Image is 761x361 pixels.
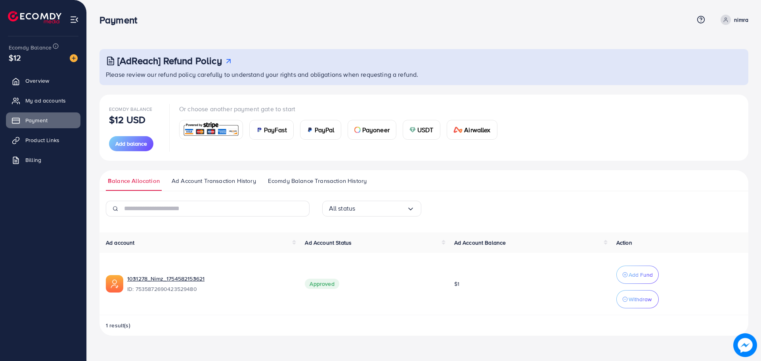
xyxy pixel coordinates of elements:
[25,77,49,85] span: Overview
[9,52,21,63] span: $12
[6,93,80,108] a: My ad accounts
[106,239,135,247] span: Ad account
[70,15,79,24] img: menu
[256,127,262,133] img: card
[25,136,59,144] span: Product Links
[464,125,490,135] span: Airwallex
[315,125,335,135] span: PayPal
[25,97,66,104] span: My ad accounts
[329,202,356,215] span: All status
[106,70,744,79] p: Please review our refund policy carefully to understand your rights and obligations when requesti...
[734,15,748,25] p: nimra
[305,239,352,247] span: Ad Account Status
[109,115,145,124] p: $12 USD
[355,202,406,215] input: Search for option
[106,321,130,329] span: 1 result(s)
[454,239,506,247] span: Ad Account Balance
[354,127,361,133] img: card
[629,270,653,279] p: Add Fund
[179,104,504,114] p: Or choose another payment gate to start
[127,285,292,293] span: ID: 7535872690423529480
[127,275,292,293] div: <span class='underline'>1031278_Nimz_1754582153621</span></br>7535872690423529480
[106,275,123,293] img: ic-ads-acc.e4c84228.svg
[268,177,367,185] span: Ecomdy Balance Transaction History
[99,14,143,26] h3: Payment
[6,152,80,168] a: Billing
[403,120,440,140] a: cardUSDT
[109,106,152,112] span: Ecomdy Balance
[348,120,396,140] a: cardPayoneer
[108,177,160,185] span: Balance Allocation
[305,279,339,289] span: Approved
[249,120,294,140] a: cardPayFast
[25,156,41,164] span: Billing
[453,127,463,133] img: card
[409,127,416,133] img: card
[109,136,153,151] button: Add balance
[264,125,287,135] span: PayFast
[6,132,80,148] a: Product Links
[6,112,80,128] a: Payment
[172,177,256,185] span: Ad Account Transaction History
[25,116,48,124] span: Payment
[417,125,434,135] span: USDT
[182,121,240,138] img: card
[307,127,313,133] img: card
[179,120,243,139] a: card
[454,280,459,288] span: $1
[733,333,757,357] img: image
[616,290,659,308] button: Withdraw
[6,73,80,89] a: Overview
[115,140,147,148] span: Add balance
[322,201,421,217] div: Search for option
[9,44,52,51] span: Ecomdy Balance
[70,54,78,62] img: image
[447,120,497,140] a: cardAirwallex
[8,11,61,23] img: logo
[616,266,659,284] button: Add Fund
[629,294,652,304] p: Withdraw
[717,15,748,25] a: nimra
[127,275,205,283] a: 1031278_Nimz_1754582153621
[616,239,632,247] span: Action
[362,125,390,135] span: Payoneer
[300,120,341,140] a: cardPayPal
[117,55,222,66] h3: [AdReach] Refund Policy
